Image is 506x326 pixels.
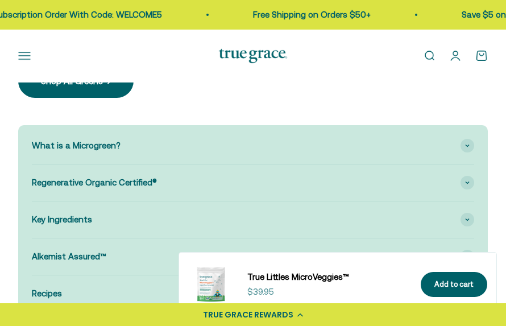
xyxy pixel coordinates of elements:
[421,272,487,298] button: Add to cart
[32,127,474,164] summary: What is a Microgreen?
[32,164,474,201] summary: Regenerative Organic Certified®
[203,309,293,321] div: TRUE GRACE REWARDS
[32,287,62,300] span: Recipes
[32,275,474,312] summary: Recipes
[252,10,370,19] a: Free Shipping on Orders $50+
[32,139,121,152] span: What is a Microgreen?
[32,250,106,263] span: Alkemist Assured™
[32,238,474,275] summary: Alkemist Assured™
[247,270,407,284] a: True Littles MicroVeggies™
[32,201,474,238] summary: Key Ingredients
[188,262,234,307] img: Kids Daily Superfood for Immune Health* Easy way for kids to get more greens in their diet Regene...
[434,279,474,291] div: Add to cart
[32,176,157,189] span: Regenerative Organic Certified®
[247,285,274,299] sale-price: $39.95
[32,213,92,226] span: Key Ingredients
